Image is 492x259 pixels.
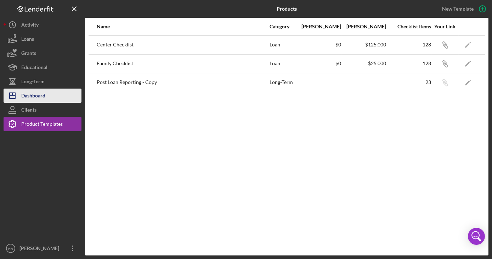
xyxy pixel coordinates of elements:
div: $125,000 [342,42,386,47]
div: [PERSON_NAME] [342,24,386,29]
div: 23 [387,79,431,85]
div: $25,000 [342,61,386,66]
b: Products [277,6,297,12]
button: Activity [4,18,81,32]
div: Activity [21,18,39,34]
div: Product Templates [21,117,63,133]
div: [PERSON_NAME] [297,24,341,29]
div: Clients [21,103,36,119]
div: $0 [297,61,341,66]
div: Family Checklist [97,55,269,73]
button: Grants [4,46,81,60]
div: 128 [387,61,431,66]
div: New Template [442,4,474,14]
div: Checklist Items [387,24,431,29]
div: Name [97,24,269,29]
div: Post Loan Reporting - Copy [97,74,269,91]
button: Clients [4,103,81,117]
button: Product Templates [4,117,81,131]
div: Center Checklist [97,36,269,54]
text: HR [8,247,13,250]
div: Dashboard [21,89,45,105]
div: Your Link [432,24,458,29]
div: Long-Term [21,74,45,90]
button: Loans [4,32,81,46]
div: Open Intercom Messenger [468,228,485,245]
button: Educational [4,60,81,74]
div: [PERSON_NAME] [18,241,64,257]
div: Grants [21,46,36,62]
button: New Template [438,4,488,14]
div: 128 [387,42,431,47]
button: Dashboard [4,89,81,103]
div: Loan [270,55,296,73]
div: $0 [297,42,341,47]
div: Loans [21,32,34,48]
button: Long-Term [4,74,81,89]
button: HR[PERSON_NAME] [4,241,81,255]
div: Educational [21,60,47,76]
div: Long-Term [270,74,296,91]
div: Category [270,24,296,29]
div: Loan [270,36,296,54]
